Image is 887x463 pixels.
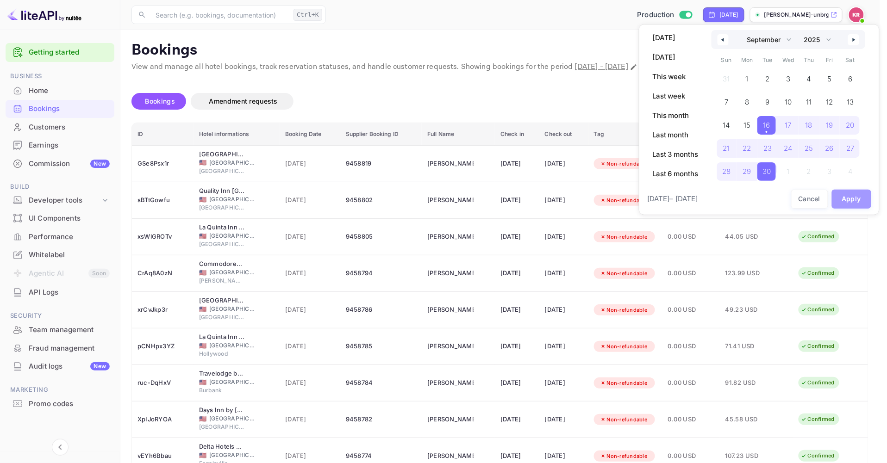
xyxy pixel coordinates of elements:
button: 1 [737,68,758,86]
button: 18 [799,114,819,132]
button: 22 [737,137,758,155]
button: 27 [840,137,861,155]
button: 26 [819,137,840,155]
button: 8 [737,91,758,109]
button: 19 [819,114,840,132]
span: 30 [762,163,771,180]
span: 26 [825,140,834,157]
button: 14 [716,114,737,132]
button: This month [647,108,704,123]
span: 28 [722,163,731,180]
span: 10 [785,94,792,111]
button: 5 [819,68,840,86]
button: Last month [647,127,704,143]
button: This week [647,69,704,85]
span: 3 [786,71,790,87]
button: 24 [778,137,799,155]
span: 18 [806,117,812,134]
span: 1 [746,71,749,87]
span: 4 [807,71,811,87]
span: 20 [846,117,855,134]
button: Last 3 months [647,147,704,162]
button: 11 [799,91,819,109]
button: 3 [778,68,799,86]
span: Fri [819,53,840,68]
span: 6 [848,71,852,87]
button: 12 [819,91,840,109]
button: 2 [757,68,778,86]
button: 29 [737,160,758,179]
span: 25 [805,140,813,157]
button: 16 [757,114,778,132]
span: 9 [766,94,770,111]
span: Tue [757,53,778,68]
button: 9 [757,91,778,109]
button: 21 [716,137,737,155]
button: 4 [799,68,819,86]
span: 29 [743,163,751,180]
span: 19 [826,117,833,134]
span: Sun [716,53,737,68]
span: 24 [784,140,793,157]
span: 14 [723,117,730,134]
span: 17 [785,117,792,134]
button: 20 [840,114,861,132]
span: 15 [743,117,750,134]
span: Wed [778,53,799,68]
span: Thu [799,53,819,68]
button: 15 [737,114,758,132]
span: 5 [828,71,832,87]
span: Mon [737,53,758,68]
button: Apply [832,190,872,209]
button: [DATE] [647,30,704,46]
span: 2 [766,71,770,87]
span: [DATE] – [DATE] [647,194,698,204]
button: 30 [757,160,778,179]
button: 23 [757,137,778,155]
span: 27 [846,140,854,157]
span: 23 [763,140,772,157]
span: 11 [806,94,812,111]
span: 16 [763,117,770,134]
button: 13 [840,91,861,109]
button: [DATE] [647,49,704,65]
button: 28 [716,160,737,179]
button: Last week [647,88,704,104]
button: 6 [840,68,861,86]
span: 22 [743,140,751,157]
button: Last 6 months [647,166,704,182]
span: 21 [723,140,730,157]
button: Cancel [791,190,828,209]
span: 7 [725,94,728,111]
span: Sat [840,53,861,68]
button: 25 [799,137,819,155]
span: 13 [847,94,854,111]
button: 10 [778,91,799,109]
span: 8 [745,94,749,111]
button: 7 [716,91,737,109]
span: 12 [826,94,833,111]
button: 17 [778,114,799,132]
